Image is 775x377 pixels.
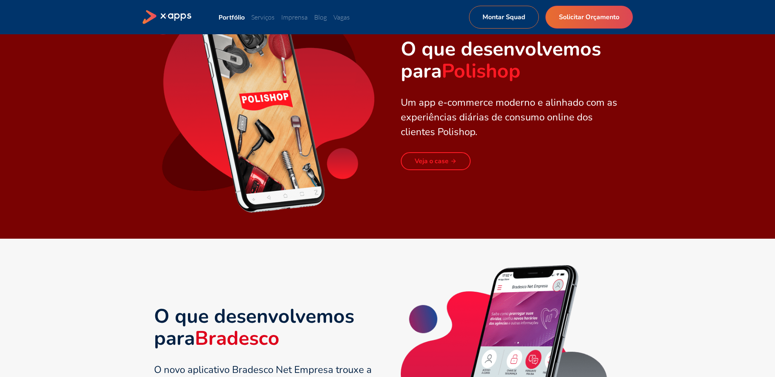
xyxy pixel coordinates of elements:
a: Portfólio [219,13,245,21]
h2: O que desenvolvemos para [154,305,375,349]
a: Vagas [333,13,350,21]
a: Solicitar Orçamento [545,6,633,29]
strong: Polishop [442,58,520,84]
a: Serviços [251,13,275,21]
a: Blog [314,13,327,21]
div: Um app e-commerce moderno e alinhado com as experiências diárias de consumo online dos clientes P... [401,95,621,139]
strong: Bradesco [195,325,279,352]
a: Imprensa [281,13,308,21]
a: Montar Squad [469,6,539,29]
h2: O que desenvolvemos para [401,38,621,82]
a: Veja o case [401,152,471,170]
